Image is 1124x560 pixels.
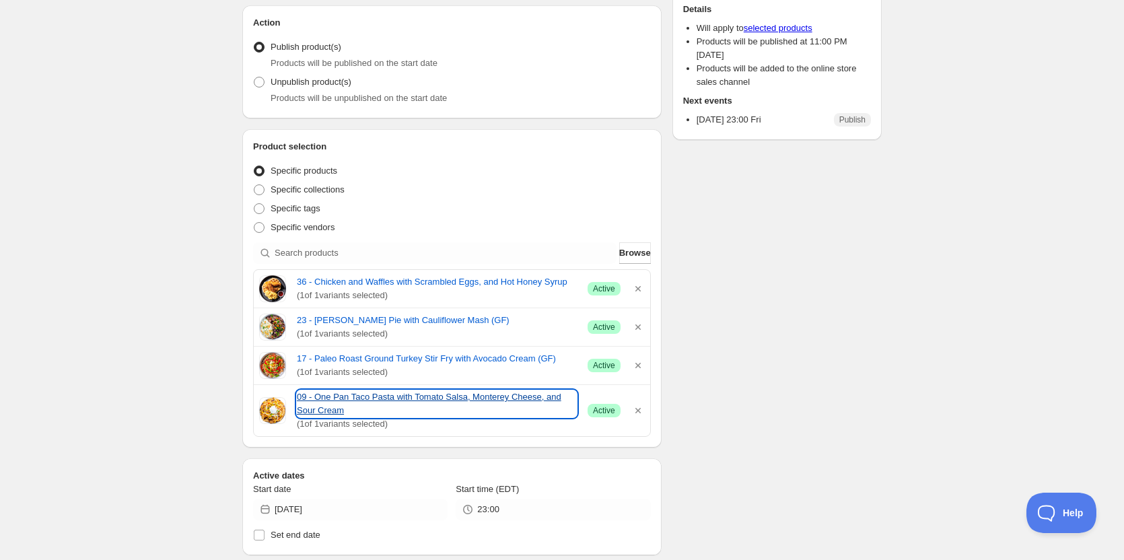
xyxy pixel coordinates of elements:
span: Active [593,322,615,332]
li: Will apply to [697,22,871,35]
span: ( 1 of 1 variants selected) [297,417,577,431]
span: Start time (EDT) [456,484,519,494]
span: ( 1 of 1 variants selected) [297,365,577,379]
span: Products will be published on the start date [271,58,437,68]
h2: Product selection [253,140,651,153]
h2: Details [683,3,871,16]
button: Browse [619,242,651,264]
a: 36 - Chicken and Waffles with Scrambled Eggs, and Hot Honey Syrup [297,275,577,289]
span: Start date [253,484,291,494]
span: Active [593,283,615,294]
a: 17 - Paleo Roast Ground Turkey Stir Fry with Avocado Cream (GF) [297,352,577,365]
h2: Active dates [253,469,651,483]
span: Specific tags [271,203,320,213]
input: Search products [275,242,617,264]
span: ( 1 of 1 variants selected) [297,327,577,341]
span: Publish product(s) [271,42,341,52]
h2: Action [253,16,651,30]
span: Specific collections [271,184,345,195]
h2: Next events [683,94,871,108]
li: Products will be published at 11:00 PM [DATE] [697,35,871,62]
p: [DATE] 23:00 Fri [697,113,761,127]
a: 09 - One Pan Taco Pasta with Tomato Salsa, Monterey Cheese, and Sour Cream [297,390,577,417]
span: Active [593,360,615,371]
li: Products will be added to the online store sales channel [697,62,871,89]
iframe: Toggle Customer Support [1026,493,1097,533]
span: Unpublish product(s) [271,77,351,87]
img: 09 - One Pan Taco Pasta with Tomato Salsa, Monterey Cheese and Sour Cream [259,397,286,424]
span: Browse [619,246,651,260]
span: Products will be unpublished on the start date [271,93,447,103]
a: 23 - [PERSON_NAME] Pie with Cauliflower Mash (GF) [297,314,577,327]
span: Specific products [271,166,337,176]
img: 36 - Chicken & Waffles with Scrambled Eggs and Hot Honey Syrup [259,275,286,302]
span: ( 1 of 1 variants selected) [297,289,577,302]
span: Active [593,405,615,416]
span: Set end date [271,530,320,540]
span: Publish [839,114,866,125]
img: 17 - Paleo Roast Ground Turkey Stir Fry With Avocado Cream (GF) [259,352,286,379]
span: Specific vendors [271,222,335,232]
a: selected products [744,23,812,33]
